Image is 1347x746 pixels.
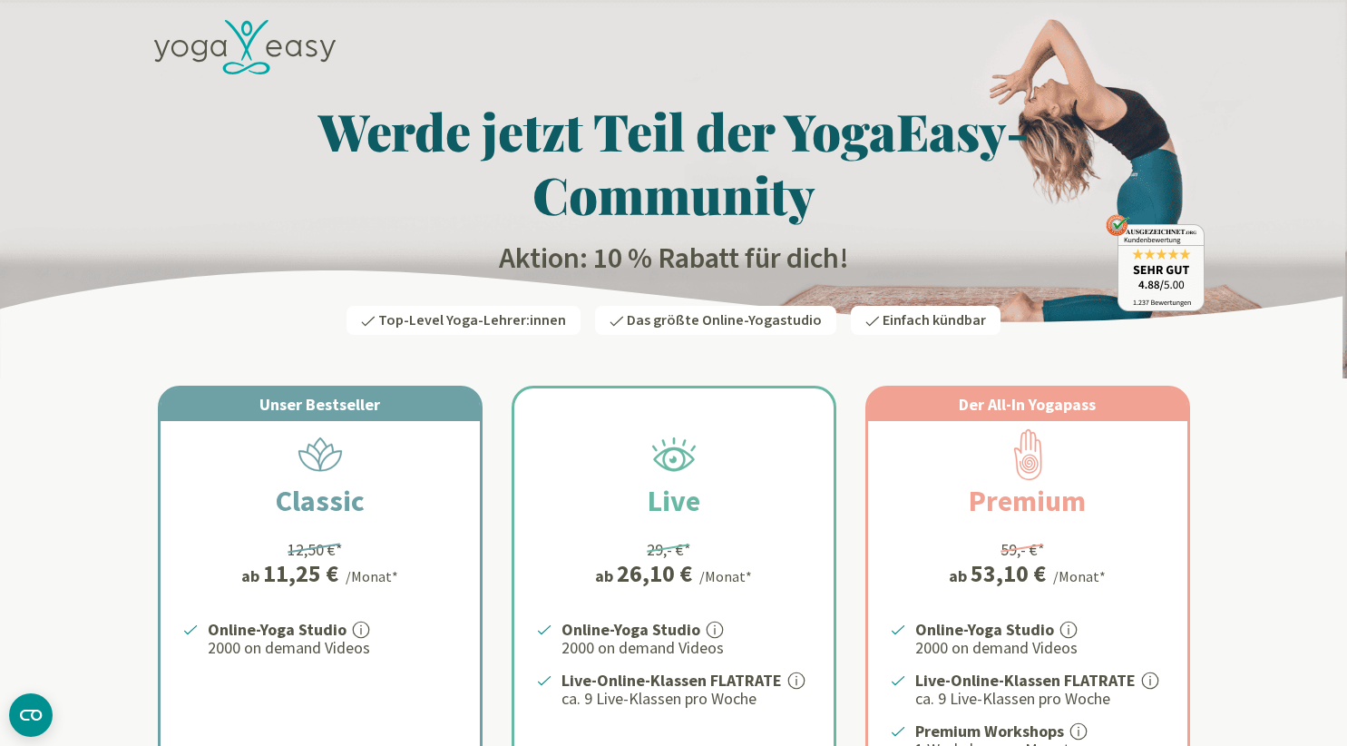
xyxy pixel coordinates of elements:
div: 26,10 € [617,562,692,585]
h2: Premium [925,479,1129,523]
h2: Aktion: 10 % Rabatt für dich! [143,240,1205,277]
p: 2000 on demand Videos [915,637,1166,659]
span: ab [949,564,971,588]
p: 2000 on demand Videos [208,637,458,659]
div: 59,- €* [1000,537,1045,562]
p: ca. 9 Live-Klassen pro Woche [915,688,1166,710]
span: ab [241,564,263,588]
div: /Monat* [346,565,398,587]
div: 29,- €* [647,537,691,562]
p: ca. 9 Live-Klassen pro Woche [561,688,812,710]
div: /Monat* [699,565,752,587]
strong: Online-Yoga Studio [208,619,347,640]
h2: Classic [232,479,408,523]
h1: Werde jetzt Teil der YogaEasy-Community [143,99,1205,226]
span: ab [595,564,617,588]
span: Unser Bestseller [259,394,380,415]
img: ausgezeichnet_badge.png [1106,214,1205,311]
div: 11,25 € [263,562,338,585]
strong: Live-Online-Klassen FLATRATE [561,670,782,691]
div: /Monat* [1053,565,1106,587]
button: CMP-Widget öffnen [9,693,53,737]
span: Der All-In Yogapass [959,394,1096,415]
span: Top-Level Yoga-Lehrer:innen [378,310,566,330]
strong: Premium Workshops [915,721,1064,741]
div: 12,50 €* [288,537,343,562]
strong: Live-Online-Klassen FLATRATE [915,670,1136,691]
span: Das größte Online-Yogastudio [627,310,822,330]
strong: Online-Yoga Studio [915,619,1054,640]
p: 2000 on demand Videos [561,637,812,659]
div: 53,10 € [971,562,1046,585]
strong: Online-Yoga Studio [561,619,700,640]
span: Einfach kündbar [883,310,986,330]
h2: Live [604,479,744,523]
